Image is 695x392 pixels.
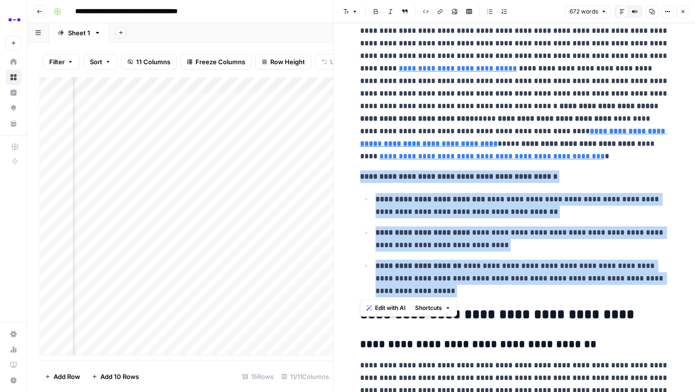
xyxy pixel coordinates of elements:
[570,7,598,16] span: 672 words
[6,326,21,342] a: Settings
[54,372,80,381] span: Add Row
[83,54,117,70] button: Sort
[6,342,21,357] a: Usage
[6,85,21,100] a: Insights
[6,116,21,131] a: Your Data
[49,57,65,67] span: Filter
[136,57,170,67] span: 11 Columns
[315,54,353,70] button: Undo
[121,54,177,70] button: 11 Columns
[90,57,102,67] span: Sort
[86,369,145,384] button: Add 10 Rows
[195,57,245,67] span: Freeze Columns
[6,11,23,28] img: Abacum Logo
[278,369,333,384] div: 11/11 Columns
[415,304,442,312] span: Shortcuts
[565,5,611,18] button: 672 words
[375,304,405,312] span: Edit with AI
[270,57,305,67] span: Row Height
[238,369,278,384] div: 15 Rows
[6,70,21,85] a: Browse
[181,54,251,70] button: Freeze Columns
[362,302,409,314] button: Edit with AI
[6,54,21,70] a: Home
[68,28,90,38] div: Sheet 1
[6,373,21,388] button: Help + Support
[43,54,80,70] button: Filter
[6,357,21,373] a: Learning Hub
[411,302,455,314] button: Shortcuts
[39,369,86,384] button: Add Row
[255,54,311,70] button: Row Height
[6,8,21,32] button: Workspace: Abacum
[6,100,21,116] a: Opportunities
[100,372,139,381] span: Add 10 Rows
[49,23,109,42] a: Sheet 1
